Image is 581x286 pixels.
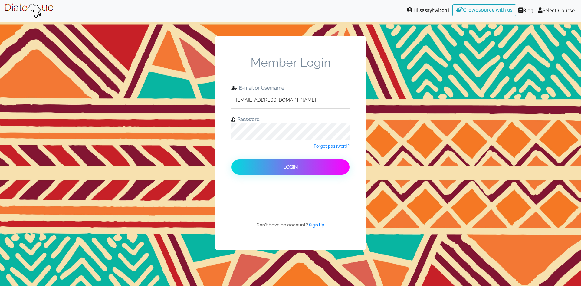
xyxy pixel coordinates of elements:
[314,143,350,149] a: Forgot password?
[452,4,516,16] a: Crowdsource with us
[231,159,350,175] button: Login
[231,55,350,84] span: Member Login
[314,144,350,149] span: Forgot password?
[4,3,54,18] img: Brand
[283,164,298,170] span: Login
[257,222,324,234] span: Don't have an account?
[536,4,577,18] a: Select Course
[237,85,284,91] span: E-mail or Username
[231,92,350,108] input: Enter e-mail or username
[235,117,260,122] span: Password
[402,4,453,17] span: Hi sassytwitch1
[516,4,536,18] a: Blog
[309,222,324,228] a: Sign Up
